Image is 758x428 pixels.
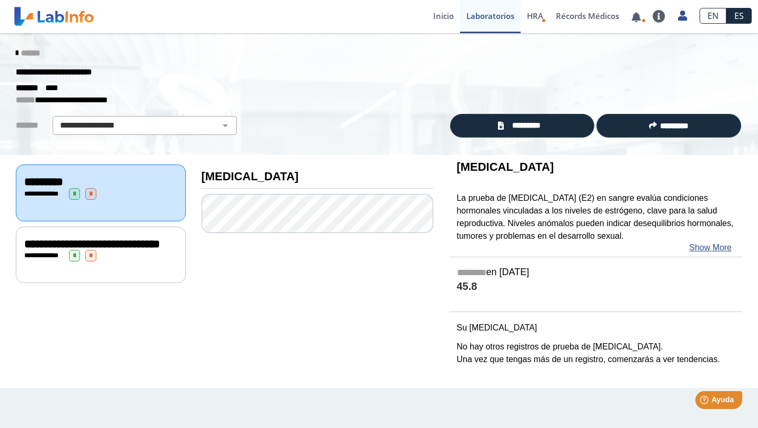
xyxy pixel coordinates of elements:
span: HRA [527,11,543,21]
b: [MEDICAL_DATA] [457,160,554,173]
p: No hay otros registros de prueba de [MEDICAL_DATA]. Una vez que tengas más de un registro, comenz... [457,341,735,366]
h5: en [DATE] [457,267,735,279]
iframe: Help widget launcher [664,387,746,416]
b: [MEDICAL_DATA] [202,170,299,183]
p: La prueba de [MEDICAL_DATA] (E2) en sangre evalúa condiciones hormonales vinculadas a los niveles... [457,192,735,242]
p: Su [MEDICAL_DATA] [457,322,735,334]
a: EN [700,8,726,24]
a: Show More [689,241,732,254]
a: ES [726,8,752,24]
h4: 45.8 [457,280,735,294]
